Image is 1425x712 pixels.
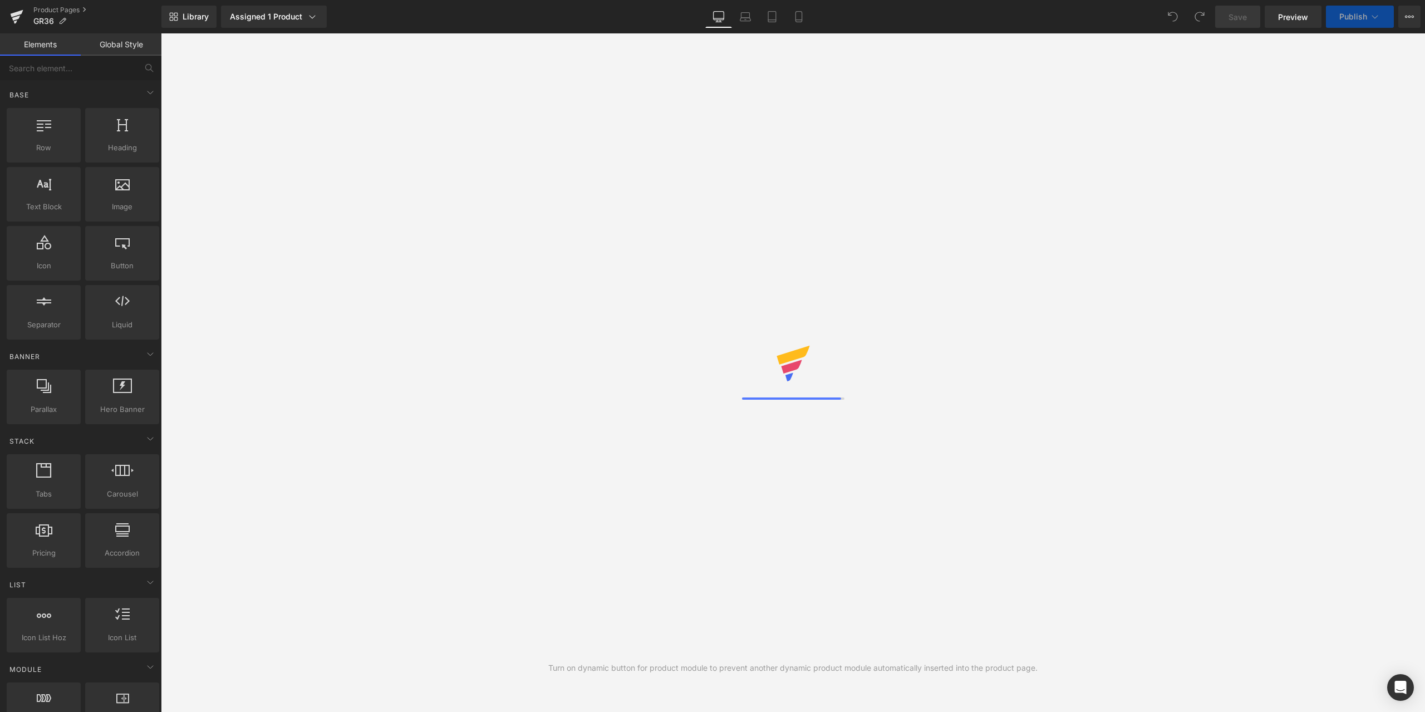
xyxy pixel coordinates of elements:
[1188,6,1211,28] button: Redo
[8,351,41,362] span: Banner
[89,547,156,559] span: Accordion
[33,6,161,14] a: Product Pages
[785,6,812,28] a: Mobile
[89,488,156,500] span: Carousel
[183,12,209,22] span: Library
[8,90,30,100] span: Base
[732,6,759,28] a: Laptop
[8,436,36,446] span: Stack
[1387,674,1414,701] div: Open Intercom Messenger
[1326,6,1394,28] button: Publish
[1229,11,1247,23] span: Save
[1339,12,1367,21] span: Publish
[8,664,43,675] span: Module
[1278,11,1308,23] span: Preview
[81,33,161,56] a: Global Style
[89,260,156,272] span: Button
[89,142,156,154] span: Heading
[10,201,77,213] span: Text Block
[89,319,156,331] span: Liquid
[89,201,156,213] span: Image
[10,632,77,644] span: Icon List Hoz
[33,17,54,26] span: GR36
[705,6,732,28] a: Desktop
[89,632,156,644] span: Icon List
[89,404,156,415] span: Hero Banner
[161,6,217,28] a: New Library
[10,404,77,415] span: Parallax
[10,319,77,331] span: Separator
[759,6,785,28] a: Tablet
[548,662,1038,674] div: Turn on dynamic button for product module to prevent another dynamic product module automatically...
[10,142,77,154] span: Row
[1398,6,1421,28] button: More
[1265,6,1321,28] a: Preview
[8,580,27,590] span: List
[10,488,77,500] span: Tabs
[1162,6,1184,28] button: Undo
[10,547,77,559] span: Pricing
[10,260,77,272] span: Icon
[230,11,318,22] div: Assigned 1 Product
